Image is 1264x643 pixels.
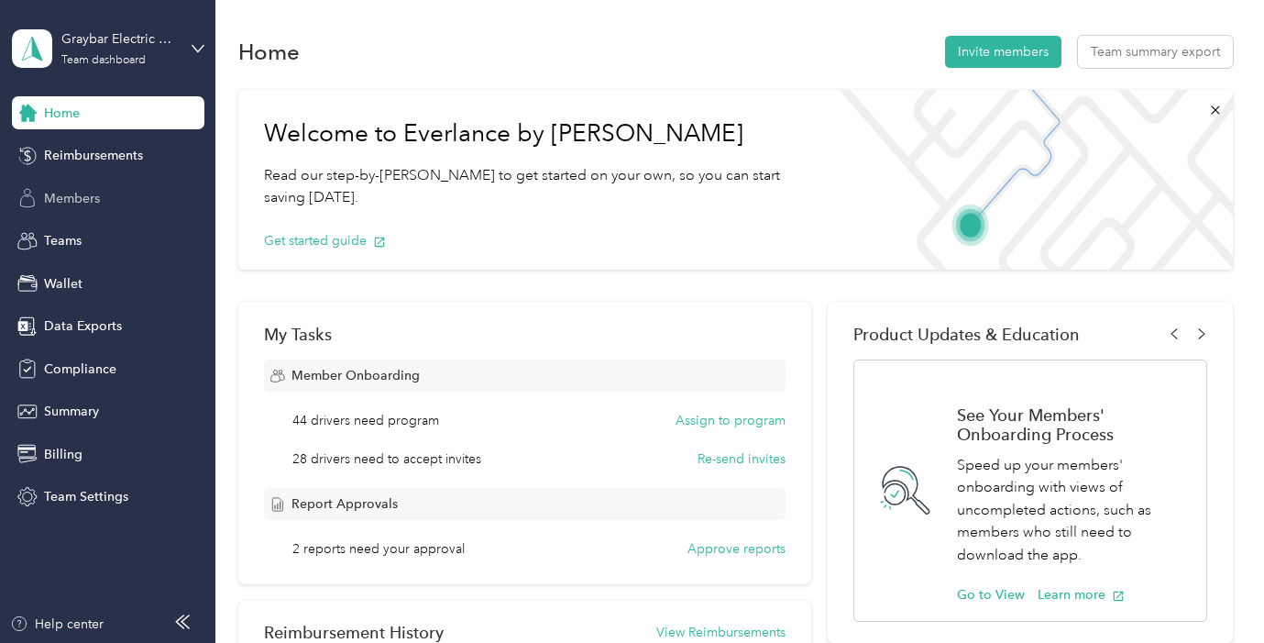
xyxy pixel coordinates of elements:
span: Teams [44,231,82,250]
button: Go to View [957,585,1025,604]
button: Assign to program [676,411,786,430]
button: Invite members [945,36,1061,68]
span: Home [44,104,80,123]
button: Get started guide [264,231,386,250]
span: Billing [44,445,82,464]
p: Read our step-by-[PERSON_NAME] to get started on your own, so you can start saving [DATE]. [264,164,797,209]
span: Team Settings [44,487,128,506]
h1: Home [238,42,300,61]
h2: Reimbursement History [264,623,444,642]
span: Data Exports [44,316,122,336]
span: Report Approvals [291,494,398,514]
iframe: Everlance-gr Chat Button Frame [1161,540,1264,643]
button: Learn more [1038,585,1125,604]
span: 28 drivers need to accept invites [292,449,481,469]
h1: Welcome to Everlance by [PERSON_NAME] [264,119,797,149]
span: Reimbursements [44,146,143,165]
button: Re-send invites [698,449,786,469]
span: Members [44,189,100,208]
button: Help center [10,615,104,634]
span: Product Updates & Education [853,325,1080,344]
button: Approve reports [687,539,786,559]
span: Compliance [44,360,116,379]
span: Summary [44,402,99,421]
button: Team summary export [1078,36,1233,68]
img: Welcome to everlance [823,90,1232,270]
span: Member Onboarding [291,366,420,385]
div: Graybar Electric Company, Inc [61,29,176,49]
div: Team dashboard [61,55,146,66]
span: Wallet [44,274,82,294]
p: Speed up your members' onboarding with views of uncompleted actions, such as members who still ne... [957,454,1187,567]
button: View Reimbursements [656,623,786,642]
div: My Tasks [264,325,786,344]
span: 2 reports need your approval [292,539,465,559]
h1: See Your Members' Onboarding Process [957,405,1187,444]
span: 44 drivers need program [292,411,439,430]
